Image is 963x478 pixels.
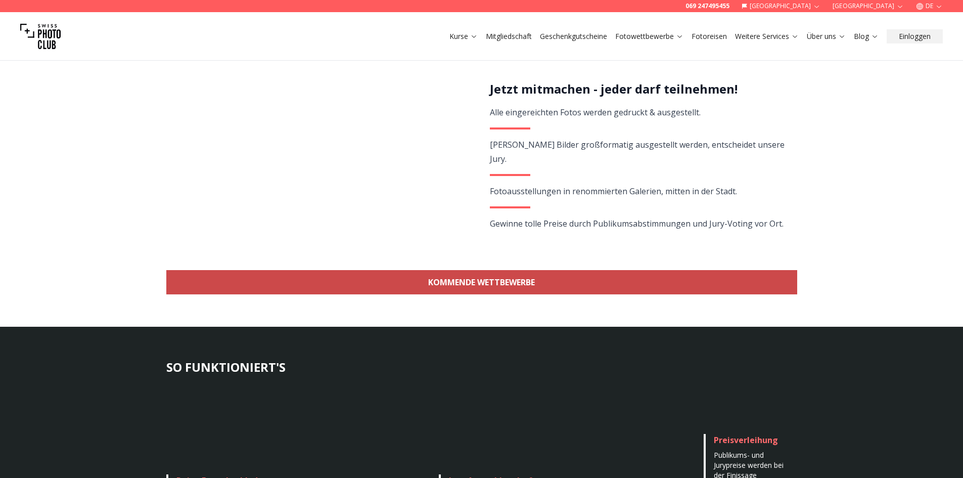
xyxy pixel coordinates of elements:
a: Über uns [807,31,846,41]
a: KOMMENDE WETTBEWERBE [166,270,797,294]
button: Weitere Services [731,29,803,44]
a: Kurse [449,31,478,41]
img: Swiss photo club [20,16,61,57]
span: [PERSON_NAME] Bilder großformatig ausgestellt werden, entscheidet unsere Jury. [490,139,785,164]
button: Blog [850,29,883,44]
button: Fotoreisen [687,29,731,44]
h3: SO FUNKTIONIERT'S [166,359,797,375]
button: Kurse [445,29,482,44]
a: 069 247495455 [685,2,729,10]
span: Gewinne tolle Preise durch Publikumsabstimmungen und Jury-Voting vor Ort. [490,218,784,229]
a: Fotoreisen [692,31,727,41]
a: Mitgliedschaft [486,31,532,41]
button: Über uns [803,29,850,44]
a: Weitere Services [735,31,799,41]
button: Geschenkgutscheine [536,29,611,44]
a: Fotowettbewerbe [615,31,683,41]
span: Preisverleihung [714,434,778,446]
a: Geschenkgutscheine [540,31,607,41]
button: Mitgliedschaft [482,29,536,44]
span: Alle eingereichten Fotos werden gedruckt & ausgestellt. [490,107,701,118]
a: Blog [854,31,879,41]
h2: Jetzt mitmachen - jeder darf teilnehmen! [490,81,786,97]
button: Einloggen [887,29,943,44]
span: Fotoausstellungen in renommierten Galerien, mitten in der Stadt. [490,186,737,197]
button: Fotowettbewerbe [611,29,687,44]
